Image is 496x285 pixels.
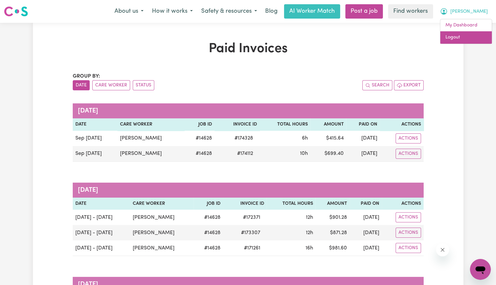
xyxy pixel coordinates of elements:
button: Actions [396,243,421,253]
th: Care Worker [130,198,194,210]
th: Actions [382,198,424,210]
th: Amount [315,198,349,210]
span: # 173307 [237,229,264,237]
h1: Paid Invoices [73,41,424,57]
span: 12 hours [306,215,313,220]
a: Post a job [345,4,383,19]
th: Paid On [346,118,380,131]
a: Blog [261,4,281,19]
td: $ 415.64 [310,131,346,146]
td: [DATE] - [DATE] [73,210,130,225]
span: # 174112 [233,150,257,157]
button: Actions [396,228,421,238]
a: Logout [440,31,492,44]
div: My Account [440,19,492,44]
th: Job ID [184,118,215,131]
th: Date [73,118,118,131]
th: Invoice ID [223,198,267,210]
iframe: Button to launch messaging window [470,259,491,280]
span: Need any help? [4,5,39,10]
button: About us [110,5,148,18]
span: 16 hours [305,246,313,251]
td: [PERSON_NAME] [117,131,184,146]
th: Care Worker [117,118,184,131]
button: sort invoices by care worker [92,80,130,90]
td: $ 699.40 [310,146,346,162]
td: [DATE] [346,146,380,162]
button: Search [362,80,392,90]
td: [DATE] [350,225,382,240]
th: Paid On [350,198,382,210]
td: # 14628 [194,210,223,225]
a: Careseekers logo [4,4,28,19]
iframe: Close message [436,243,449,256]
td: [DATE] - [DATE] [73,240,130,256]
span: 12 hours [306,230,313,235]
span: # 172371 [239,214,264,221]
button: My Account [436,5,492,18]
td: # 14628 [184,131,215,146]
a: Find workers [388,4,433,19]
th: Total Hours [260,118,310,131]
span: # 174328 [231,134,257,142]
th: Date [73,198,130,210]
span: 10 hours [300,151,308,156]
td: Sep [DATE] [73,131,118,146]
td: [PERSON_NAME] [130,225,194,240]
span: Group by: [73,74,100,79]
button: Actions [396,133,421,143]
button: Actions [396,149,421,159]
span: # 171261 [240,244,264,252]
button: sort invoices by paid status [133,80,154,90]
button: How it works [148,5,197,18]
td: $ 871.28 [315,225,349,240]
td: [PERSON_NAME] [130,210,194,225]
button: sort invoices by date [73,80,90,90]
td: [PERSON_NAME] [117,146,184,162]
td: [DATE] - [DATE] [73,225,130,240]
span: [PERSON_NAME] [450,8,488,15]
caption: [DATE] [73,183,424,198]
img: Careseekers logo [4,6,28,17]
button: Actions [396,212,421,222]
button: Export [394,80,424,90]
td: $ 981.60 [315,240,349,256]
a: My Dashboard [440,19,492,32]
td: # 14628 [184,146,215,162]
td: # 14628 [194,225,223,240]
th: Invoice ID [215,118,260,131]
td: [PERSON_NAME] [130,240,194,256]
td: $ 901.28 [315,210,349,225]
th: Job ID [194,198,223,210]
caption: [DATE] [73,103,424,118]
span: 6 hours [302,136,308,141]
th: Actions [380,118,423,131]
th: Total Hours [267,198,315,210]
button: Safety & resources [197,5,261,18]
td: [DATE] [350,240,382,256]
td: [DATE] [346,131,380,146]
td: # 14628 [194,240,223,256]
th: Amount [310,118,346,131]
td: Sep [DATE] [73,146,118,162]
a: AI Worker Match [284,4,340,19]
td: [DATE] [350,210,382,225]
